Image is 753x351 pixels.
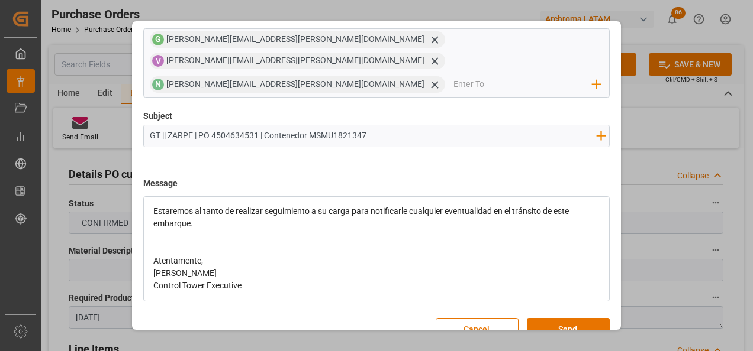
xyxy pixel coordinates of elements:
[156,56,161,66] span: V
[143,110,172,122] label: Subject
[155,34,161,44] span: G
[144,125,603,146] input: Enter Subject here
[153,281,242,290] span: Control Tower Executive
[436,318,519,340] button: Cancel
[153,118,601,292] div: rdw-editor
[155,79,161,89] span: N
[153,206,571,228] span: Estaremos al tanto de realizar seguimiento a su carga para notificarle cualquier eventualidad en ...
[166,79,424,89] span: [PERSON_NAME][EMAIL_ADDRESS][PERSON_NAME][DOMAIN_NAME]
[453,76,593,93] input: Enter To
[153,268,217,278] span: [PERSON_NAME]
[166,56,424,65] span: [PERSON_NAME][EMAIL_ADDRESS][PERSON_NAME][DOMAIN_NAME]
[527,318,610,340] button: Send
[166,34,424,44] span: [PERSON_NAME][EMAIL_ADDRESS][PERSON_NAME][DOMAIN_NAME]
[153,256,203,265] span: Atentamente,
[143,173,178,194] label: Message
